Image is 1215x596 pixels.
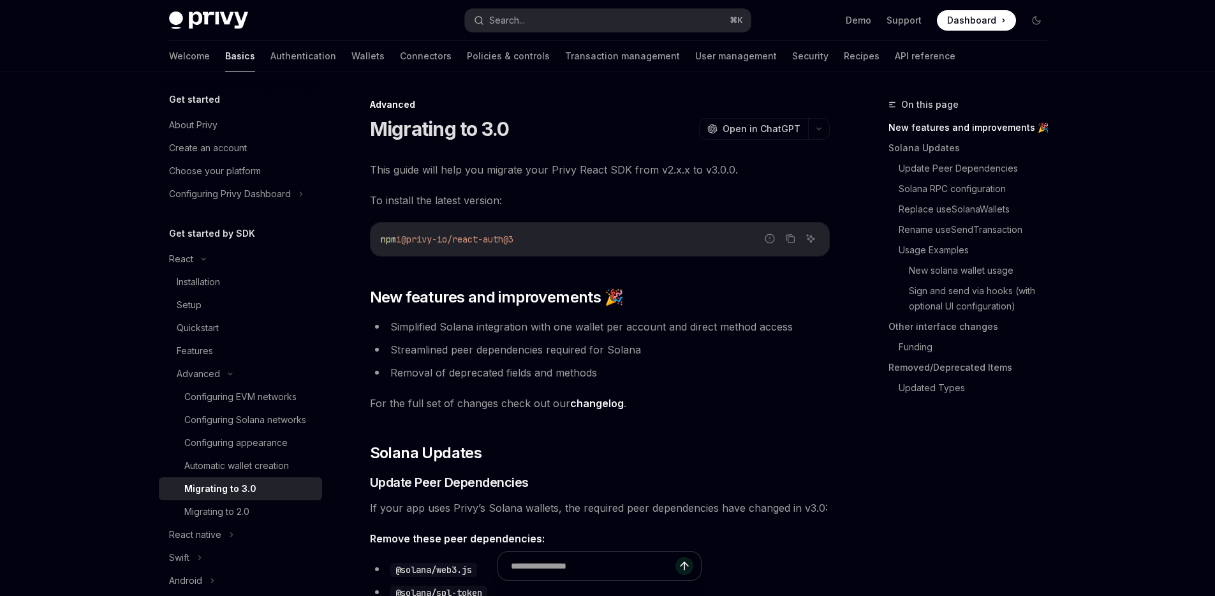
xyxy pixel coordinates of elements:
a: Features [159,339,322,362]
a: New features and improvements 🎉 [888,117,1057,138]
a: Setup [159,294,322,317]
a: Create an account [159,137,322,160]
a: Demo [846,14,871,27]
div: Migrating to 3.0 [184,481,256,496]
a: Removed/Deprecated Items [888,357,1057,378]
div: React [169,251,193,267]
span: For the full set of changes check out our . [370,394,830,412]
div: Installation [177,274,220,290]
a: About Privy [159,114,322,137]
a: Updated Types [899,378,1057,398]
div: Features [177,343,213,359]
a: Authentication [270,41,336,71]
a: Transaction management [565,41,680,71]
button: Ask AI [802,230,819,247]
span: Update Peer Dependencies [370,473,529,491]
a: Welcome [169,41,210,71]
div: Search... [489,13,525,28]
div: Advanced [177,366,220,382]
span: Dashboard [947,14,996,27]
div: Configuring Privy Dashboard [169,186,291,202]
span: If your app uses Privy’s Solana wallets, the required peer dependencies have changed in v3.0: [370,499,830,517]
div: Configuring appearance [184,435,288,451]
strong: Remove these peer dependencies: [370,532,545,545]
img: dark logo [169,11,248,29]
span: npm [381,234,396,245]
div: Quickstart [177,320,219,336]
a: Other interface changes [888,317,1057,337]
li: Streamlined peer dependencies required for Solana [370,341,830,359]
a: Quickstart [159,317,322,339]
span: @privy-io/react-auth@3 [401,234,513,245]
a: Migrating to 2.0 [159,500,322,523]
a: API reference [895,41,955,71]
div: Configuring EVM networks [184,389,297,405]
button: Report incorrect code [762,230,778,247]
div: Migrating to 2.0 [184,504,249,519]
a: Dashboard [937,10,1016,31]
a: Replace useSolanaWallets [899,199,1057,220]
span: This guide will help you migrate your Privy React SDK from v2.x.x to v3.0.0. [370,161,830,179]
a: Connectors [400,41,452,71]
div: Configuring Solana networks [184,412,306,428]
a: Configuring appearance [159,431,322,454]
span: i [396,234,401,245]
a: Configuring Solana networks [159,408,322,431]
li: Simplified Solana integration with one wallet per account and direct method access [370,318,830,336]
a: Migrating to 3.0 [159,477,322,500]
span: On this page [901,97,959,112]
a: Funding [899,337,1057,357]
a: Configuring EVM networks [159,385,322,408]
h5: Get started by SDK [169,226,255,241]
a: User management [695,41,777,71]
a: Installation [159,271,322,294]
a: Solana Updates [888,138,1057,158]
a: Rename useSendTransaction [899,220,1057,240]
span: Solana Updates [370,443,482,463]
h5: Get started [169,92,220,107]
a: Wallets [351,41,385,71]
button: Copy the contents from the code block [782,230,799,247]
div: Choose your platform [169,163,261,179]
div: Setup [177,297,202,313]
a: Recipes [844,41,880,71]
div: About Privy [169,117,217,133]
span: To install the latest version: [370,191,830,209]
a: Usage Examples [899,240,1057,260]
a: Sign and send via hooks (with optional UI configuration) [909,281,1057,317]
a: New solana wallet usage [909,260,1057,281]
button: Open in ChatGPT [699,118,808,140]
div: Android [169,573,202,588]
a: Support [887,14,922,27]
a: Policies & controls [467,41,550,71]
button: Search...⌘K [465,9,751,32]
span: New features and improvements 🎉 [370,287,623,308]
div: Automatic wallet creation [184,458,289,473]
a: Security [792,41,828,71]
h1: Migrating to 3.0 [370,117,510,140]
div: Swift [169,550,189,565]
a: Solana RPC configuration [899,179,1057,199]
div: Advanced [370,98,830,111]
div: Create an account [169,140,247,156]
button: Send message [675,557,693,575]
div: React native [169,527,221,542]
li: Removal of deprecated fields and methods [370,364,830,382]
span: Open in ChatGPT [723,123,800,135]
button: Toggle dark mode [1026,10,1047,31]
a: Basics [225,41,255,71]
a: changelog [570,397,624,410]
a: Automatic wallet creation [159,454,322,477]
a: Update Peer Dependencies [899,158,1057,179]
span: ⌘ K [730,15,743,26]
a: Choose your platform [159,160,322,183]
